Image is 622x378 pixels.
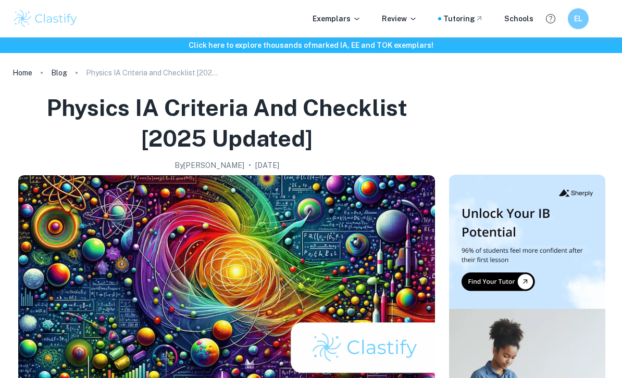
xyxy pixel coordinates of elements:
a: Blog [51,66,67,80]
button: EL [568,8,589,29]
button: Help and Feedback [542,10,559,28]
img: Clastify logo [13,8,79,29]
h2: By [PERSON_NAME] [175,160,244,171]
p: Physics IA Criteria and Checklist [2025 updated] [86,67,221,79]
h6: Click here to explore thousands of marked IA, EE and TOK exemplars ! [2,40,620,51]
a: Tutoring [443,13,483,24]
h2: [DATE] [255,160,279,171]
p: • [248,160,251,171]
a: Schools [504,13,533,24]
p: Review [382,13,417,24]
h6: EL [573,13,584,24]
a: Home [13,66,32,80]
h1: Physics IA Criteria and Checklist [2025 updated] [17,93,437,153]
p: Exemplars [313,13,361,24]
